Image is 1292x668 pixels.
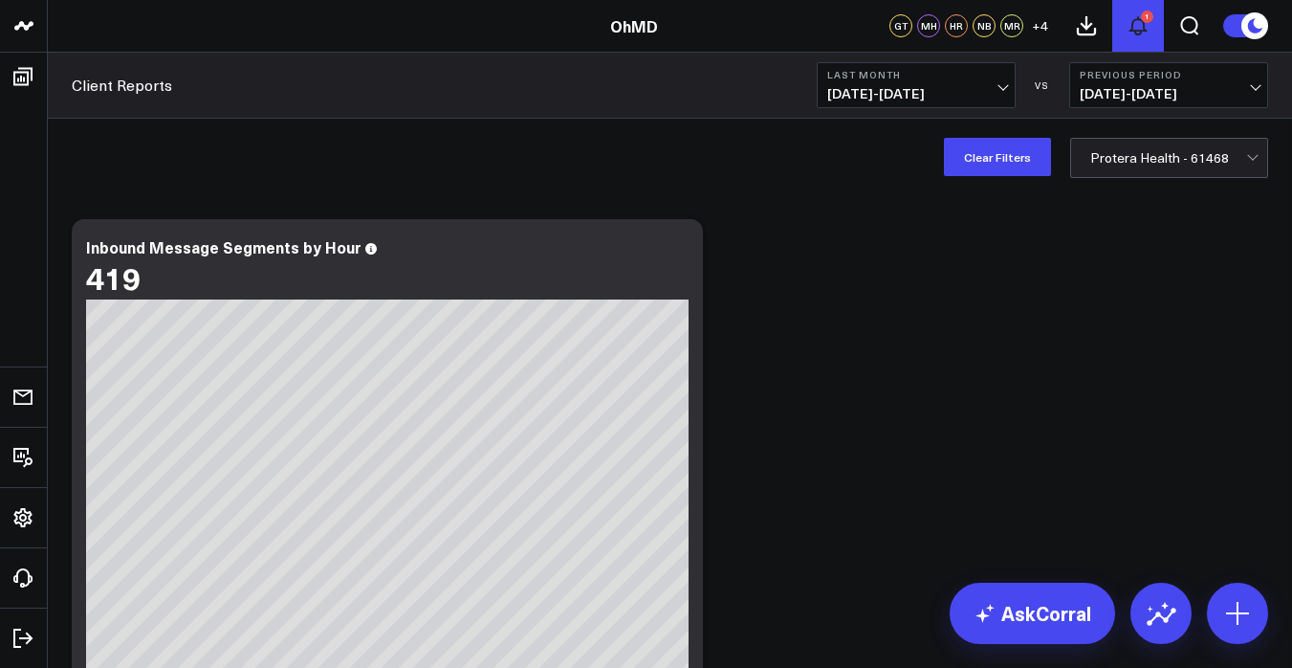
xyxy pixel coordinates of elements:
a: OhMD [610,15,658,36]
div: MR [1000,14,1023,37]
a: Client Reports [72,75,172,96]
span: [DATE] - [DATE] [827,86,1005,101]
b: Previous Period [1080,69,1258,80]
div: Inbound Message Segments by Hour [86,236,361,257]
div: HR [945,14,968,37]
span: + 4 [1032,19,1048,33]
div: MH [917,14,940,37]
button: Clear Filters [944,138,1051,176]
div: VS [1025,79,1060,91]
b: Last Month [827,69,1005,80]
div: 1 [1141,11,1153,23]
div: GT [889,14,912,37]
button: Last Month[DATE]-[DATE] [817,62,1016,108]
a: AskCorral [950,583,1115,644]
div: NB [973,14,996,37]
span: [DATE] - [DATE] [1080,86,1258,101]
button: +4 [1028,14,1051,37]
div: 419 [86,260,141,295]
button: Previous Period[DATE]-[DATE] [1069,62,1268,108]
